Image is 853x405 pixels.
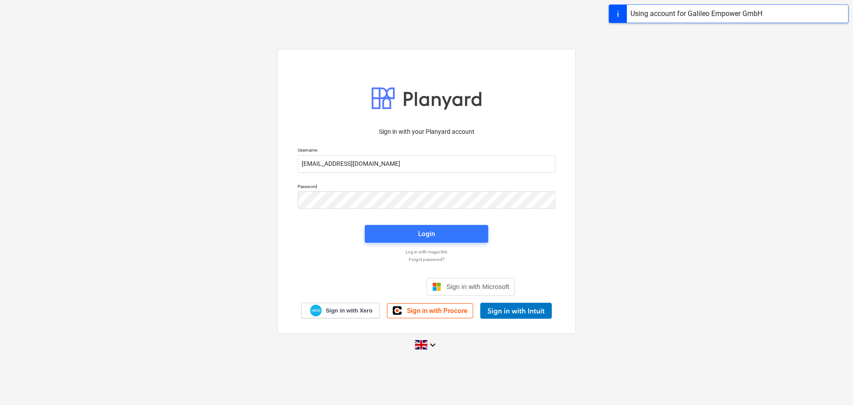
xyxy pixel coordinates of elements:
[298,147,555,155] p: Username
[387,303,473,318] a: Sign in with Procore
[326,307,372,315] span: Sign in with Xero
[293,249,560,255] a: Log in with magic link
[407,307,467,315] span: Sign in with Procore
[432,282,441,291] img: Microsoft logo
[310,305,322,317] img: Xero logo
[293,257,560,262] a: Forgot password?
[427,340,438,350] i: keyboard_arrow_down
[446,283,510,290] span: Sign in with Microsoft
[334,277,424,297] iframe: Sign in with Google Button
[365,225,488,243] button: Login
[298,184,555,191] p: Password
[630,8,762,19] div: Using account for Galileo Empower GmbH
[298,127,555,136] p: Sign in with your Planyard account
[298,155,555,173] input: Username
[418,228,435,240] div: Login
[301,303,380,318] a: Sign in with Xero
